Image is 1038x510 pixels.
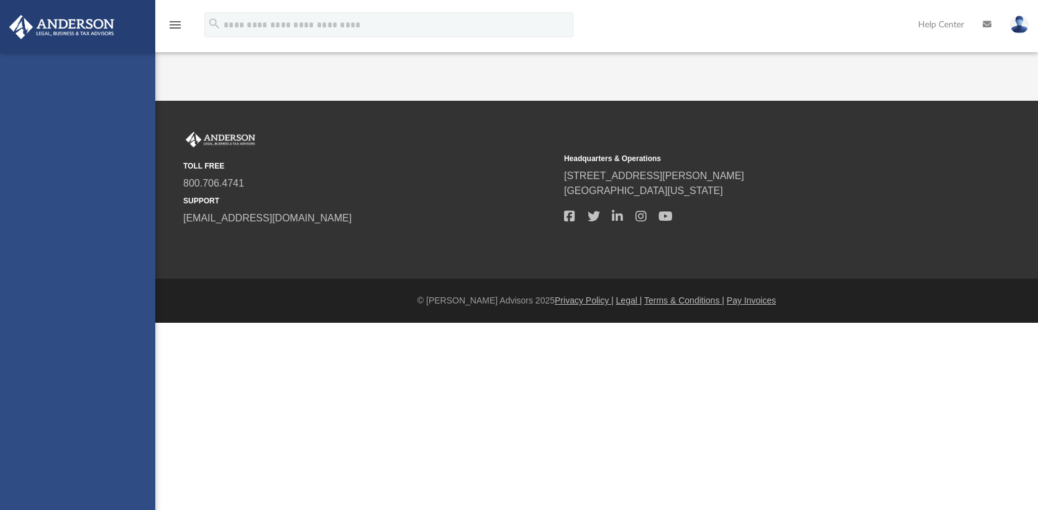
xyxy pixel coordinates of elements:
img: User Pic [1010,16,1029,34]
i: search [207,17,221,30]
img: Anderson Advisors Platinum Portal [6,15,118,39]
a: [GEOGRAPHIC_DATA][US_STATE] [564,185,723,196]
a: Pay Invoices [727,295,776,305]
a: menu [168,24,183,32]
i: menu [168,17,183,32]
a: Terms & Conditions | [644,295,724,305]
small: TOLL FREE [183,160,555,172]
a: 800.706.4741 [183,178,244,188]
a: [STREET_ADDRESS][PERSON_NAME] [564,170,744,181]
a: [EMAIL_ADDRESS][DOMAIN_NAME] [183,213,352,223]
a: Legal | [616,295,642,305]
img: Anderson Advisors Platinum Portal [183,132,258,148]
a: Privacy Policy | [555,295,614,305]
small: SUPPORT [183,195,555,206]
small: Headquarters & Operations [564,153,936,164]
div: © [PERSON_NAME] Advisors 2025 [155,294,1038,307]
